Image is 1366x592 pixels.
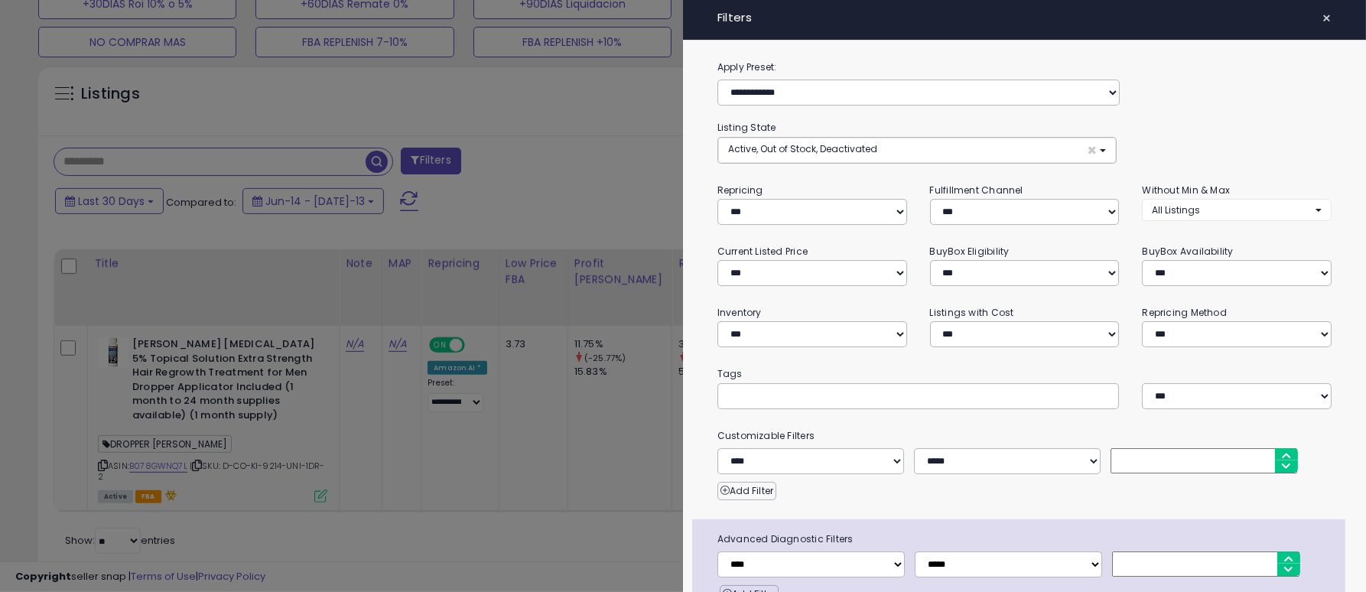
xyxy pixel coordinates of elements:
[706,428,1344,444] small: Customizable Filters
[1142,199,1332,221] button: All Listings
[717,11,1332,24] h4: Filters
[930,184,1023,197] small: Fulfillment Channel
[1087,142,1097,158] span: ×
[706,59,1344,76] label: Apply Preset:
[728,142,877,155] span: Active, Out of Stock, Deactivated
[717,306,762,319] small: Inventory
[1316,8,1338,29] button: ×
[717,184,763,197] small: Repricing
[1142,245,1233,258] small: BuyBox Availability
[718,138,1116,163] button: Active, Out of Stock, Deactivated ×
[1322,8,1332,29] span: ×
[706,531,1346,548] span: Advanced Diagnostic Filters
[930,306,1014,319] small: Listings with Cost
[717,482,776,500] button: Add Filter
[706,366,1344,382] small: Tags
[1142,184,1230,197] small: Without Min & Max
[930,245,1010,258] small: BuyBox Eligibility
[717,121,776,134] small: Listing State
[1142,306,1227,319] small: Repricing Method
[717,245,808,258] small: Current Listed Price
[1152,203,1200,216] span: All Listings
